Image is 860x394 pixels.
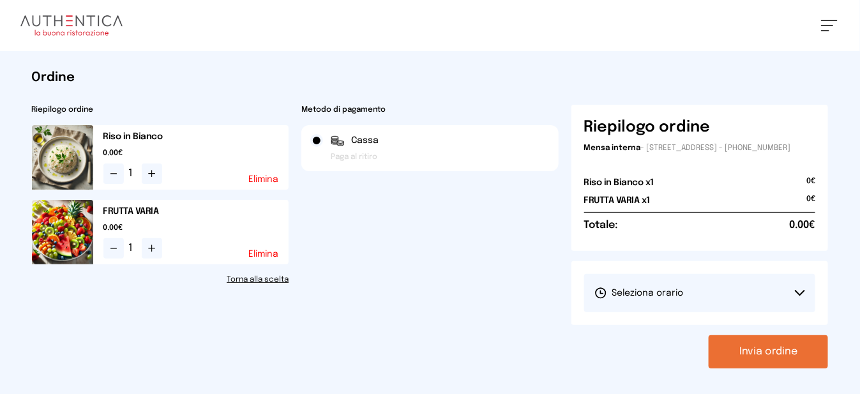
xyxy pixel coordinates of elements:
span: Cassa [351,134,379,147]
span: 1 [129,166,137,181]
span: 0.00€ [103,148,289,158]
h6: Riepilogo ordine [584,117,711,138]
h2: Riso in Bianco x1 [584,176,654,189]
span: Paga al ritiro [331,152,377,162]
a: Torna alla scelta [32,275,289,285]
span: Seleziona orario [594,287,684,299]
button: Invia ordine [709,335,828,368]
span: 0.00€ [103,223,289,233]
h2: FRUTTA VARIA x1 [584,194,651,207]
h2: FRUTTA VARIA [103,205,289,218]
span: 0€ [806,194,815,212]
img: media [32,200,93,264]
span: Mensa interna [584,144,641,152]
h2: Metodo di pagamento [301,105,559,115]
img: logo.8f33a47.png [20,15,123,36]
button: Elimina [248,175,278,184]
h2: Riso in Bianco [103,130,289,143]
h6: Totale: [584,218,618,233]
h2: Riepilogo ordine [32,105,289,115]
h1: Ordine [32,69,829,87]
p: - [STREET_ADDRESS] - [PHONE_NUMBER] [584,143,816,153]
span: 0€ [806,176,815,194]
span: 0.00€ [789,218,815,233]
img: media [32,125,93,190]
button: Seleziona orario [584,274,816,312]
button: Elimina [248,250,278,259]
span: 1 [129,241,137,256]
